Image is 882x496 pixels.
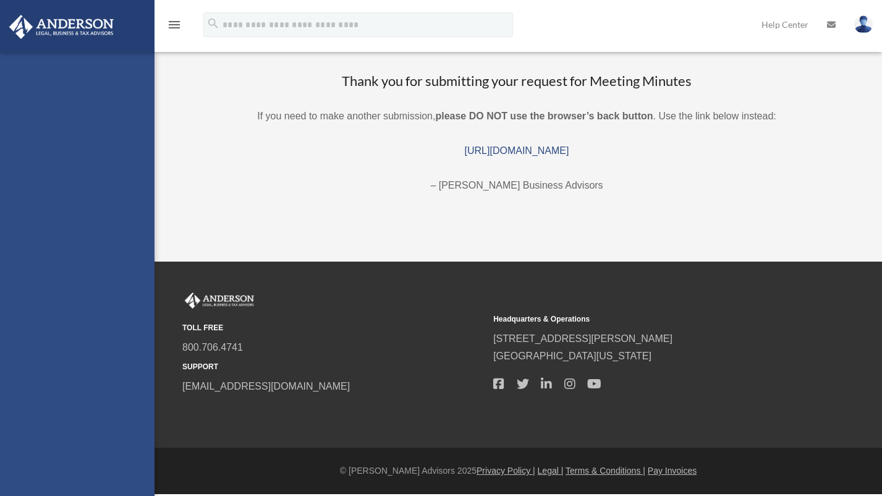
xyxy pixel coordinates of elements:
img: Anderson Advisors Platinum Portal [182,293,257,309]
img: User Pic [854,15,873,33]
a: [GEOGRAPHIC_DATA][US_STATE] [493,351,651,361]
a: Privacy Policy | [477,466,535,476]
p: If you need to make another submission, . Use the link below instead: [167,108,867,125]
b: please DO NOT use the browser’s back button [435,111,653,121]
a: [EMAIL_ADDRESS][DOMAIN_NAME] [182,381,350,391]
a: [URL][DOMAIN_NAME] [465,145,569,156]
small: TOLL FREE [182,322,485,335]
p: – [PERSON_NAME] Business Advisors [167,177,867,194]
a: [STREET_ADDRESS][PERSON_NAME] [493,333,672,344]
a: 800.706.4741 [182,342,243,353]
img: Anderson Advisors Platinum Portal [6,15,117,39]
a: menu [167,22,182,32]
i: menu [167,17,182,32]
a: Pay Invoices [648,466,697,476]
a: Terms & Conditions | [566,466,645,476]
h3: Thank you for submitting your request for Meeting Minutes [167,72,867,91]
small: Headquarters & Operations [493,313,795,326]
a: Legal | [538,466,564,476]
small: SUPPORT [182,361,485,374]
div: © [PERSON_NAME] Advisors 2025 [155,463,882,479]
i: search [206,17,220,30]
